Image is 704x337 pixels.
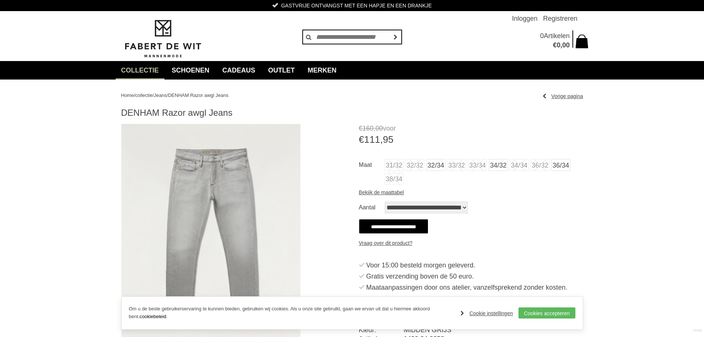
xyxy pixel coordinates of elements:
span: 95 [383,134,394,145]
dd: MIDDEN GRIJS [404,326,583,334]
img: Fabert de Wit [121,19,204,59]
h1: DENHAM Razor awgl Jeans [121,107,583,118]
a: Jeans [154,92,167,98]
span: 0 [557,41,560,49]
span: € [359,125,363,132]
span: 160 [363,125,374,132]
span: , [374,125,375,132]
div: Gratis verzending boven de 50 euro. [366,271,583,282]
a: collectie [116,61,164,80]
a: Cookies accepteren [518,307,575,319]
a: Cookie instellingen [460,308,513,319]
label: Aantal [359,202,385,213]
a: Outlet [263,61,300,80]
a: Schoenen [166,61,215,80]
a: Bekijk de maattabel [359,187,404,198]
a: Vraag over dit product? [359,237,412,249]
span: 111 [364,134,380,145]
dt: Kleur: [359,326,404,334]
li: Maataanpassingen door ons atelier, vanzelfsprekend zonder kosten. [359,282,583,293]
a: Cadeaus [217,61,261,80]
a: Merken [302,61,342,80]
span: / [167,92,168,98]
a: 34/32 [489,159,508,171]
p: Om u de beste gebruikerservaring te kunnen bieden, gebruiken wij cookies. Als u onze site gebruik... [129,305,453,321]
span: 00 [375,125,383,132]
a: Home [121,92,134,98]
a: Divide [693,326,702,335]
a: collectie [135,92,153,98]
span: voor [359,124,583,133]
span: / [134,92,135,98]
a: cookiebeleid [139,314,166,319]
ul: Maat [359,159,583,187]
span: € [359,134,364,145]
span: / [153,92,154,98]
span: € [553,41,557,49]
span: 0 [540,32,544,40]
a: Inloggen [512,11,537,26]
div: Voor 15:00 besteld morgen geleverd. [366,260,583,271]
a: Registreren [543,11,577,26]
span: , [560,41,562,49]
a: 32/34 [426,159,445,171]
span: , [380,134,383,145]
span: 00 [562,41,569,49]
span: Artikelen [544,32,569,40]
a: DENHAM Razor awgl Jeans [168,92,228,98]
a: Vorige pagina [543,91,583,102]
a: 36/34 [551,159,570,171]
